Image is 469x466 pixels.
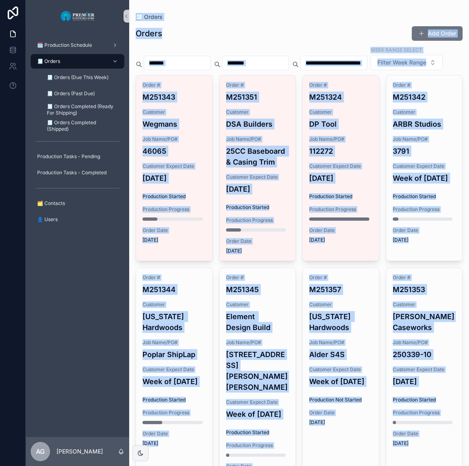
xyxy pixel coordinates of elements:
[309,284,373,295] h4: M251357
[226,409,289,420] h4: Week of [DATE]
[37,216,58,223] span: 👤 Users
[226,217,289,224] span: Production Progress
[226,204,289,211] span: Production Started
[31,149,124,164] a: Production Tasks - Pending
[226,109,289,115] span: Customer
[142,193,206,200] span: Production Started
[37,58,60,65] span: 🧾 Orders
[393,163,456,169] span: Customer Expect Date
[40,86,124,101] a: 🧾 Orders (Past Due)
[309,419,373,426] span: [DATE]
[47,103,116,116] span: 🧾 Orders Completed (Ready For Shipping)
[142,410,206,416] span: Production Progress
[393,284,456,295] h4: M251353
[226,82,289,88] span: Order #
[371,55,443,70] button: Select Button
[393,92,456,102] h4: M251342
[393,206,456,213] span: Production Progress
[26,32,129,237] div: scrollable content
[226,92,289,102] h4: M251351
[309,376,373,387] h4: Week of [DATE]
[142,227,206,234] span: Order Date
[309,339,373,346] span: Job Name/PO#
[142,440,206,447] span: [DATE]
[142,146,206,157] h4: 46065
[142,430,206,437] span: Order Date
[142,349,206,360] h4: Poplar ShipLap
[393,173,456,184] h4: Week of [DATE]
[302,75,379,261] a: Order #M251324CustomerDP ToolJob Name/PO#112272Customer Expect Date[DATE]Production StartedProduc...
[142,136,206,142] span: Job Name/PO#
[136,75,213,261] a: Order #M251343CustomerWegmansJob Name/PO#46065Customer Expect Date[DATE]Production StartedProduct...
[57,447,103,456] p: [PERSON_NAME]
[393,440,456,447] span: [DATE]
[142,301,206,308] span: Customer
[393,397,456,403] span: Production Started
[309,173,373,184] h4: [DATE]
[142,339,206,346] span: Job Name/PO#
[377,59,426,67] span: Filter Week Range
[309,397,373,403] span: Production Not Started
[309,237,373,243] span: [DATE]
[142,311,206,333] h4: [US_STATE] Hardwoods
[309,410,373,416] span: Order Date
[226,274,289,281] span: Order #
[219,75,296,261] a: Order #M251351CustomerDSA BuildersJob Name/PO#25CC Baseboard & Casing TrimCustomer Expect Date[DA...
[142,119,206,130] h4: Wegmans
[393,274,456,281] span: Order #
[393,237,456,243] span: [DATE]
[31,165,124,180] a: Production Tasks - Completed
[309,146,373,157] h4: 112272
[136,13,163,21] a: 🧾 Orders
[40,70,124,85] a: 🧾 Orders (Due This Week)
[226,119,289,130] h4: DSA Builders
[309,311,373,333] h4: [US_STATE] Hardwoods
[393,109,456,115] span: Customer
[309,193,373,200] span: Production Started
[393,136,456,142] span: Job Name/PO#
[393,227,456,234] span: Order Date
[40,102,124,117] a: 🧾 Orders Completed (Ready For Shipping)
[136,28,162,39] h1: Orders
[142,92,206,102] h4: M251343
[60,10,95,23] img: App logo
[226,349,289,393] h4: [STREET_ADDRESS][PERSON_NAME][PERSON_NAME]
[309,274,373,281] span: Order #
[226,146,289,167] h4: 25CC Baseboard & Casing Trim
[142,284,206,295] h4: M251344
[142,173,206,184] h4: [DATE]
[142,274,206,281] span: Order #
[226,399,289,405] span: Customer Expect Date
[37,153,100,160] span: Production Tasks - Pending
[142,366,206,373] span: Customer Expect Date
[226,248,289,254] span: [DATE]
[393,376,456,387] h4: [DATE]
[309,206,373,213] span: Production Progress
[393,349,456,360] h4: 250339-10
[142,237,206,243] span: [DATE]
[142,109,206,115] span: Customer
[47,119,116,132] span: 🧾 Orders Completed (Shipped)
[309,227,373,234] span: Order Date
[31,212,124,227] a: 👤 Users
[393,119,456,130] h4: ARBR Studios
[226,238,289,244] span: Order Date
[386,75,463,261] a: Order #M251342CustomerARBR StudiosJob Name/PO#3791Customer Expect DateWeek of [DATE]Production St...
[142,163,206,169] span: Customer Expect Date
[309,349,373,360] h4: Alder S4S
[142,376,206,387] h4: Week of [DATE]
[226,429,289,436] span: Production Started
[393,430,456,437] span: Order Date
[309,163,373,169] span: Customer Expect Date
[47,90,95,97] span: 🧾 Orders (Past Due)
[393,193,456,200] span: Production Started
[309,119,373,130] h4: DP Tool
[371,46,422,53] label: Week Range Select
[309,109,373,115] span: Customer
[393,311,456,333] h4: [PERSON_NAME] Caseworks
[309,92,373,102] h4: M251324
[393,301,456,308] span: Customer
[412,26,463,41] button: Add Order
